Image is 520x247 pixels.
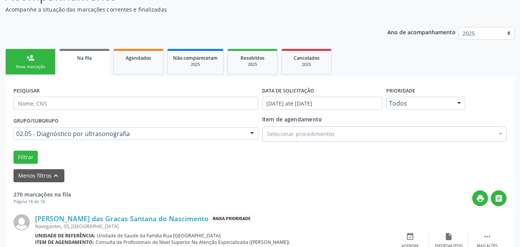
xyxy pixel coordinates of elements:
[241,55,264,61] span: Resolvidos
[387,27,456,37] p: Ano de acompanhamento
[126,55,151,61] span: Agendados
[386,85,415,97] label: Prioridade
[77,55,92,61] span: Na fila
[13,169,64,183] button: Menos filtroskeyboard_arrow_up
[262,85,314,97] label: DATA DE SOLICITAÇÃO
[262,116,322,123] span: Item de agendamento
[35,214,209,223] a: [PERSON_NAME] das Gracas Santana do Nascimento
[491,190,507,206] button: 
[444,232,453,241] i: insert_drive_file
[11,64,50,70] div: Nova marcação
[96,239,289,245] span: Consulta de Profissionais de Nivel Superior Na Atenção Especializada ([PERSON_NAME])
[173,62,218,67] div: 2025
[13,85,40,97] label: PESQUISAR
[173,55,218,61] span: Não compareceram
[389,99,449,107] span: Todos
[13,191,71,198] strong: 270 marcações na fila
[476,194,485,203] i: print
[472,190,488,206] button: print
[16,130,242,138] span: 02.05 - Diagnóstico por ultrasonografia
[35,232,95,239] b: Unidade de referência:
[35,223,391,230] div: Navegantes, 05, [GEOGRAPHIC_DATA]
[5,5,362,13] p: Acompanhe a situação das marcações correntes e finalizadas
[267,130,335,138] span: Selecionar procedimentos
[52,171,60,180] i: keyboard_arrow_up
[262,97,382,110] input: Selecione um intervalo
[483,232,491,241] i: 
[13,198,71,205] div: Página 18 de 18
[495,194,503,203] i: 
[294,55,320,61] span: Cancelados
[233,62,272,67] div: 2025
[287,62,326,67] div: 2025
[13,115,59,127] label: Grupo/Subgrupo
[26,54,35,62] div: person_add
[13,151,38,164] button: Filtrar
[406,232,414,241] i: event_available
[211,215,252,223] span: Baixa Prioridade
[97,232,220,239] span: Unidade de Saude da Familia Rua [GEOGRAPHIC_DATA]
[13,97,258,110] input: Nome, CNS
[35,239,94,245] b: Item de agendamento:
